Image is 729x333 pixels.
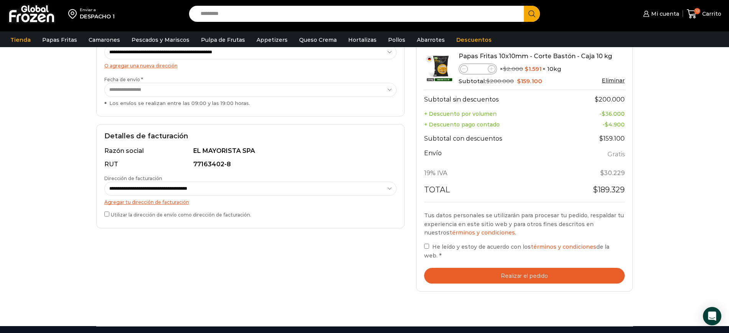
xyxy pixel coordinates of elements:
th: Total [424,182,566,202]
div: Razón social [104,147,192,156]
h2: Detalles de facturación [104,132,397,141]
div: Subtotal: [459,77,625,85]
input: He leído y estoy de acuerdo con lostérminos y condicionesde la web. * [424,244,429,249]
a: términos y condiciones [531,243,596,250]
select: Dirección de facturación [104,182,397,196]
span: $ [600,169,604,177]
select: Dirección de envío * [104,45,397,59]
span: $ [525,65,528,72]
bdi: 189.329 [593,185,625,194]
div: 77163402-8 [193,160,392,169]
a: términos y condiciones [449,229,515,236]
a: Hortalizas [344,33,380,47]
span: $ [605,121,608,128]
bdi: 1.591 [525,65,541,72]
p: Tus datos personales se utilizarán para procesar tu pedido, respaldar tu experiencia en este siti... [424,211,625,237]
bdi: 200.000 [486,77,514,85]
a: O agregar una nueva dirección [104,63,178,69]
a: Pollos [384,33,409,47]
div: Los envíos se realizan entre las 09:00 y las 19:00 horas. [104,100,397,107]
a: Agregar tu dirección de facturación [104,199,189,205]
button: Realizar el pedido [424,268,625,284]
a: Camarones [85,33,124,47]
label: Fecha de envío * [104,76,397,107]
bdi: 159.100 [517,77,542,85]
a: Mi cuenta [641,6,679,21]
span: $ [486,77,490,85]
div: Enviar a [80,7,115,13]
a: Appetizers [253,33,291,47]
div: Open Intercom Messenger [703,307,721,325]
th: Subtotal sin descuentos [424,90,566,108]
button: Search button [524,6,540,22]
a: Pulpa de Frutas [197,33,249,47]
span: $ [595,96,599,103]
img: address-field-icon.svg [68,7,80,20]
label: Dirección de envío * [104,39,397,59]
span: 30.229 [600,169,625,177]
th: Envío [424,148,566,165]
div: DESPACHO 1 [80,13,115,20]
span: $ [599,135,603,142]
a: Pescados y Mariscos [128,33,193,47]
a: Papas Fritas [38,33,81,47]
label: Dirección de facturación [104,175,397,196]
span: 10 [694,8,700,14]
a: Tienda [7,33,35,47]
bdi: 2.000 [503,65,523,72]
a: Papas Fritas 10x10mm - Corte Bastón - Caja 10 kg [459,52,612,60]
label: Gratis [607,149,625,160]
span: $ [593,185,598,194]
td: - [566,108,625,119]
span: Carrito [700,10,721,18]
span: $ [503,65,507,72]
bdi: 36.000 [602,110,625,117]
label: Utilizar la dirección de envío como dirección de facturación. [104,210,397,218]
span: $ [602,110,605,117]
th: Subtotal con descuentos [424,130,566,148]
div: EL MAYORISTA SPA [193,147,392,156]
abbr: requerido [439,252,441,259]
span: He leído y estoy de acuerdo con los de la web. [424,243,609,259]
bdi: 159.100 [599,135,625,142]
span: Mi cuenta [649,10,679,18]
div: RUT [104,160,192,169]
span: $ [517,77,521,85]
input: Utilizar la dirección de envío como dirección de facturación. [104,212,109,217]
div: × × 10kg [459,64,625,74]
bdi: 4.900 [605,121,625,128]
a: 10 Carrito [687,5,721,23]
th: + Descuento pago contado [424,119,566,130]
td: - [566,119,625,130]
a: Queso Crema [295,33,341,47]
a: Descuentos [453,33,495,47]
a: Eliminar [602,77,625,84]
select: Fecha de envío * Los envíos se realizan entre las 09:00 y las 19:00 horas. [104,83,397,97]
bdi: 200.000 [595,96,625,103]
a: Abarrotes [413,33,449,47]
th: + Descuento por volumen [424,108,566,119]
input: Product quantity [468,64,488,74]
th: 19% IVA [424,164,566,182]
